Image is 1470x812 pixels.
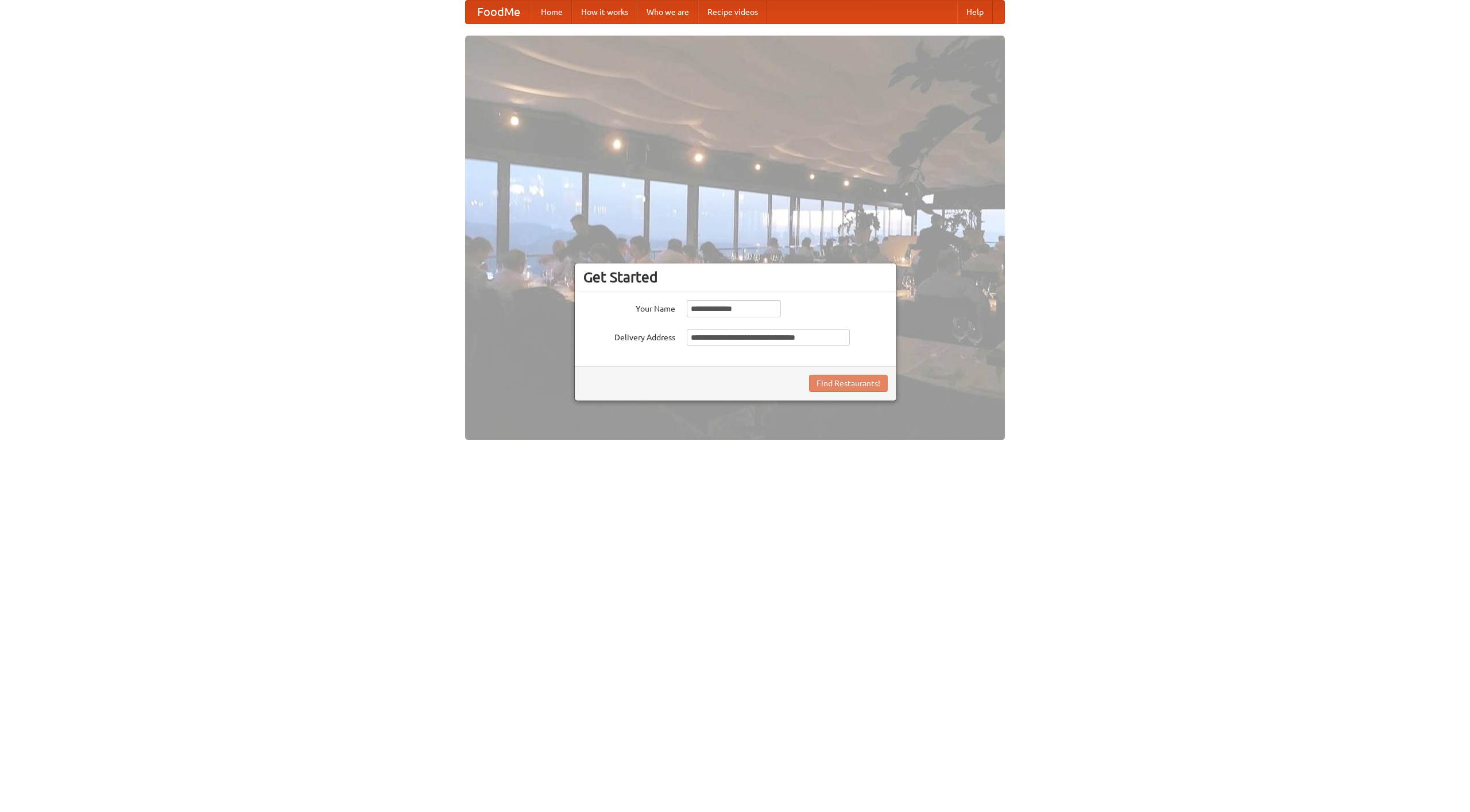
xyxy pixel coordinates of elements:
a: Help [957,1,993,24]
a: FoodMe [466,1,532,24]
h3: Get Started [583,269,888,286]
a: Recipe videos [698,1,767,24]
label: Delivery Address [583,329,675,343]
a: Who we are [637,1,698,24]
a: Home [532,1,572,24]
a: How it works [572,1,637,24]
button: Find Restaurants! [809,375,888,392]
label: Your Name [583,300,675,314]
